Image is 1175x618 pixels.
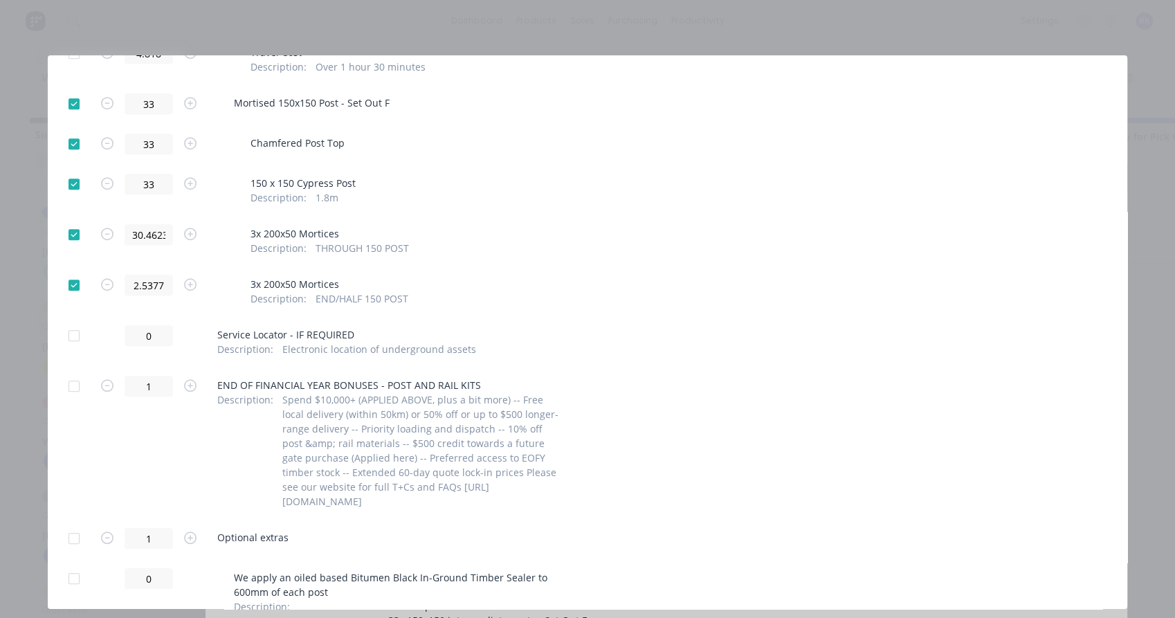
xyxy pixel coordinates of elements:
[251,190,307,205] span: Description :
[251,277,408,291] span: 3x 200x50 Mortices
[251,241,307,255] span: Description :
[234,599,290,614] span: Description :
[251,176,356,190] span: 150 x 150 Cypress Post
[251,136,345,150] span: Chamfered Post Top
[217,342,273,356] span: Description :
[251,226,409,241] span: 3x 200x50 Mortices
[282,392,563,509] span: Spend $10,000+ (APPLIED ABOVE, plus a bit more) -- Free local delivery (within 50km) or 50% off o...
[316,60,426,74] span: Over 1 hour 30 minutes
[217,378,563,392] span: END OF FINANCIAL YEAR BONUSES - POST AND RAIL KITS
[217,530,289,545] span: Optional extras
[316,241,409,255] span: THROUGH 150 POST
[217,327,476,342] span: Service Locator - IF REQUIRED
[234,96,390,110] span: Mortised 150x150 Post - Set Out F
[316,291,408,306] span: END/HALF 150 POST
[217,392,273,509] span: Description :
[316,190,338,205] span: 1.8m
[282,342,476,356] span: Electronic location of underground assets
[251,60,307,74] span: Description :
[234,570,563,599] span: We apply an oiled based Bitumen Black In-Ground Timber Sealer to 600mm of each post
[251,291,307,306] span: Description :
